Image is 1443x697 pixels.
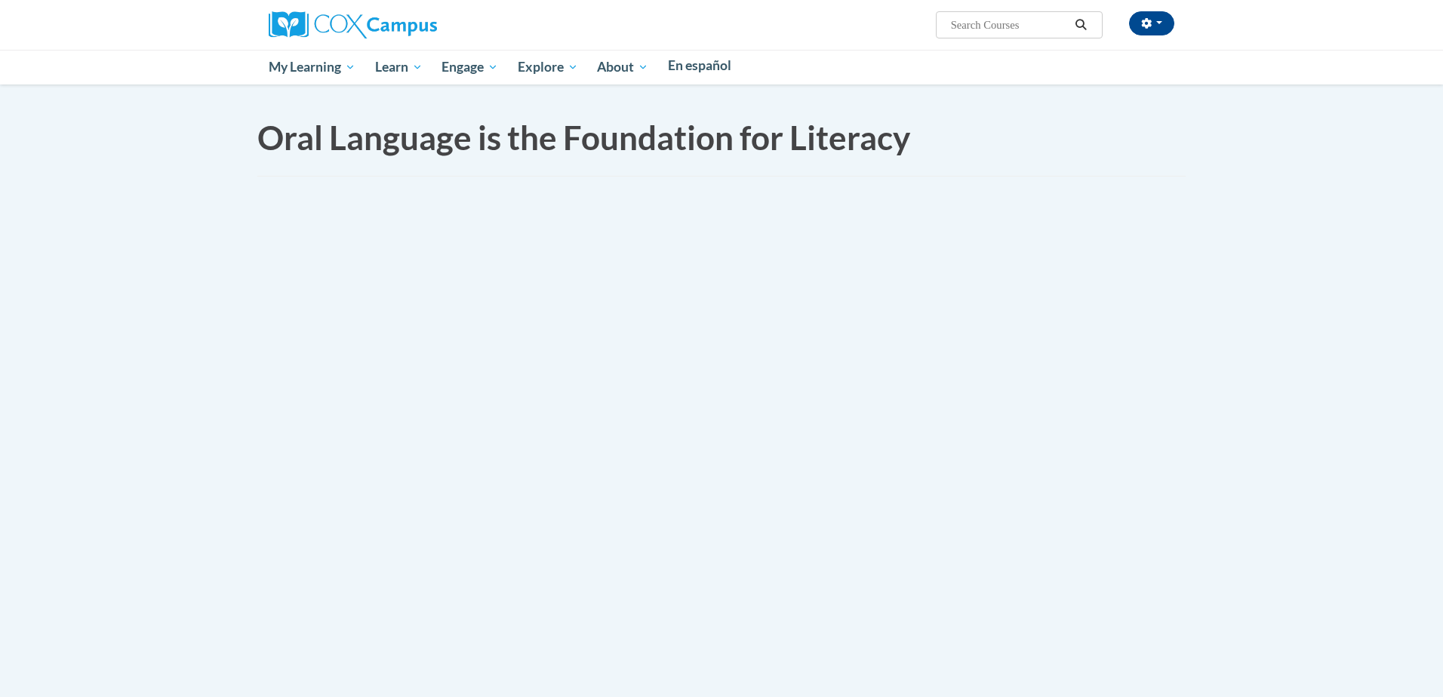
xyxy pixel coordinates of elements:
a: About [588,50,659,84]
span: About [597,58,648,76]
span: Learn [375,58,423,76]
span: My Learning [269,58,355,76]
a: Engage [432,50,508,84]
button: Account Settings [1129,11,1174,35]
a: Cox Campus [269,17,437,30]
span: Engage [442,58,498,76]
span: Explore [518,58,578,76]
input: Search Courses [949,16,1070,34]
a: My Learning [259,50,365,84]
a: Learn [365,50,432,84]
a: Explore [508,50,588,84]
button: Search [1070,16,1093,34]
span: En español [668,57,731,73]
a: En español [658,50,741,81]
div: Main menu [246,50,1197,84]
i:  [1075,20,1088,31]
img: Cox Campus [269,11,437,38]
span: Oral Language is the Foundation for Literacy [257,118,910,157]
